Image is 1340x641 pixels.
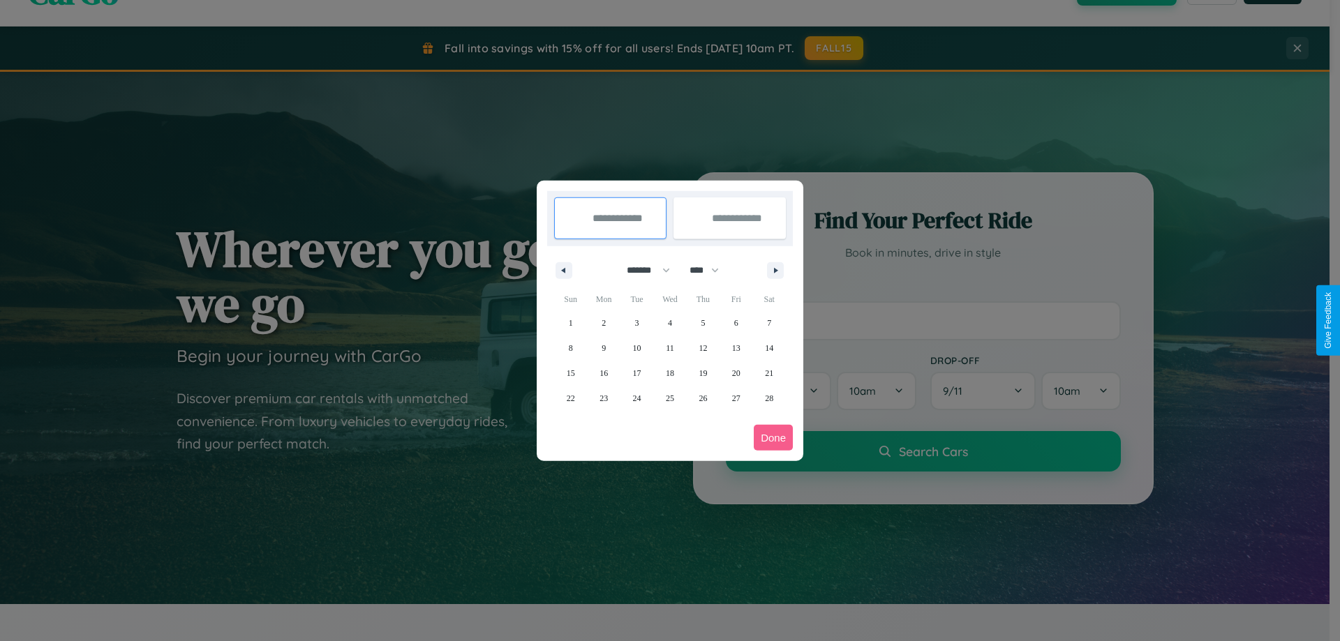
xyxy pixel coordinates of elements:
span: 13 [732,335,740,361]
span: 2 [602,310,606,335]
button: 23 [587,386,620,411]
button: 3 [620,310,653,335]
button: 17 [620,361,653,386]
button: 10 [620,335,653,361]
span: 16 [600,361,608,386]
span: 25 [666,386,674,411]
button: 1 [554,310,587,335]
button: 20 [720,361,752,386]
span: 27 [732,386,740,411]
span: 10 [633,335,641,361]
button: 16 [587,361,620,386]
button: 27 [720,386,752,411]
button: Done [754,425,793,451]
button: 19 [687,361,720,386]
button: 15 [554,361,587,386]
button: 4 [653,310,686,335]
span: 12 [699,335,707,361]
button: 22 [554,386,587,411]
span: 7 [767,310,771,335]
span: Sun [554,288,587,310]
button: 9 [587,335,620,361]
button: 28 [753,386,786,411]
span: 20 [732,361,740,386]
span: Thu [687,288,720,310]
span: 9 [602,335,606,361]
span: 4 [668,310,672,335]
span: Wed [653,288,686,310]
button: 26 [687,386,720,411]
span: Mon [587,288,620,310]
button: 5 [687,310,720,335]
span: 23 [600,386,608,411]
span: 28 [765,386,773,411]
span: 14 [765,335,773,361]
span: 26 [699,386,707,411]
span: 19 [699,361,707,386]
span: 22 [567,386,575,411]
span: 21 [765,361,773,386]
button: 11 [653,335,686,361]
button: 25 [653,386,686,411]
button: 24 [620,386,653,411]
button: 8 [554,335,587,361]
span: 18 [666,361,674,386]
button: 2 [587,310,620,335]
span: 24 [633,386,641,411]
span: Sat [753,288,786,310]
span: 3 [635,310,639,335]
span: 6 [734,310,738,335]
span: 8 [569,335,573,361]
button: 18 [653,361,686,386]
button: 14 [753,335,786,361]
button: 12 [687,335,720,361]
span: 5 [701,310,705,335]
button: 6 [720,310,752,335]
span: 15 [567,361,575,386]
div: Give Feedback [1323,292,1333,349]
button: 13 [720,335,752,361]
button: 21 [753,361,786,386]
span: 17 [633,361,641,386]
span: 11 [666,335,674,361]
span: Tue [620,288,653,310]
button: 7 [753,310,786,335]
span: Fri [720,288,752,310]
span: 1 [569,310,573,335]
